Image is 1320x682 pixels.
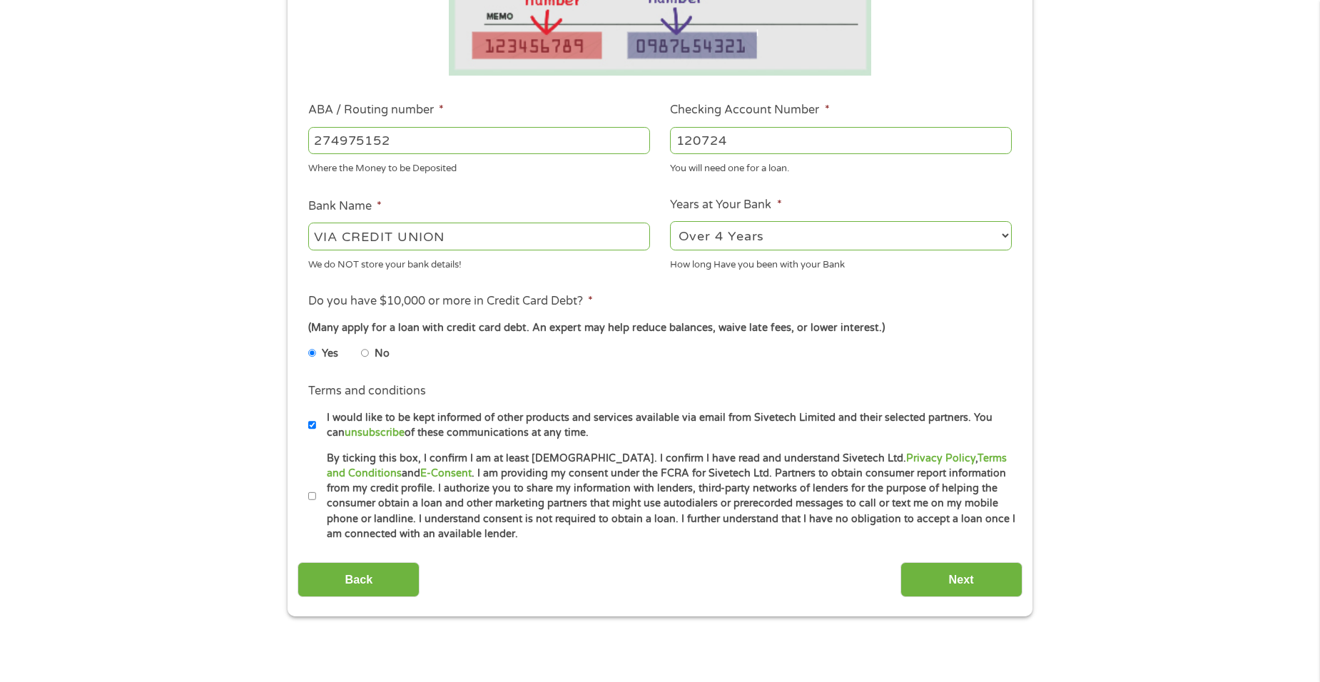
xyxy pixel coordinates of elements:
label: ABA / Routing number [308,103,444,118]
label: Yes [322,346,338,362]
div: Where the Money to be Deposited [308,157,650,176]
label: Do you have $10,000 or more in Credit Card Debt? [308,294,593,309]
a: E-Consent [420,467,472,479]
label: I would like to be kept informed of other products and services available via email from Sivetech... [316,410,1016,441]
a: Privacy Policy [906,452,975,464]
label: Checking Account Number [670,103,829,118]
label: By ticking this box, I confirm I am at least [DEMOGRAPHIC_DATA]. I confirm I have read and unders... [316,451,1016,542]
div: How long Have you been with your Bank [670,253,1012,272]
label: Years at Your Bank [670,198,781,213]
label: Bank Name [308,199,382,214]
div: You will need one for a loan. [670,157,1012,176]
input: 263177916 [308,127,650,154]
input: Next [900,562,1022,597]
input: 345634636 [670,127,1012,154]
div: We do NOT store your bank details! [308,253,650,272]
a: Terms and Conditions [327,452,1007,479]
div: (Many apply for a loan with credit card debt. An expert may help reduce balances, waive late fees... [308,320,1012,336]
input: Back [298,562,420,597]
a: unsubscribe [345,427,405,439]
label: No [375,346,390,362]
label: Terms and conditions [308,384,426,399]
